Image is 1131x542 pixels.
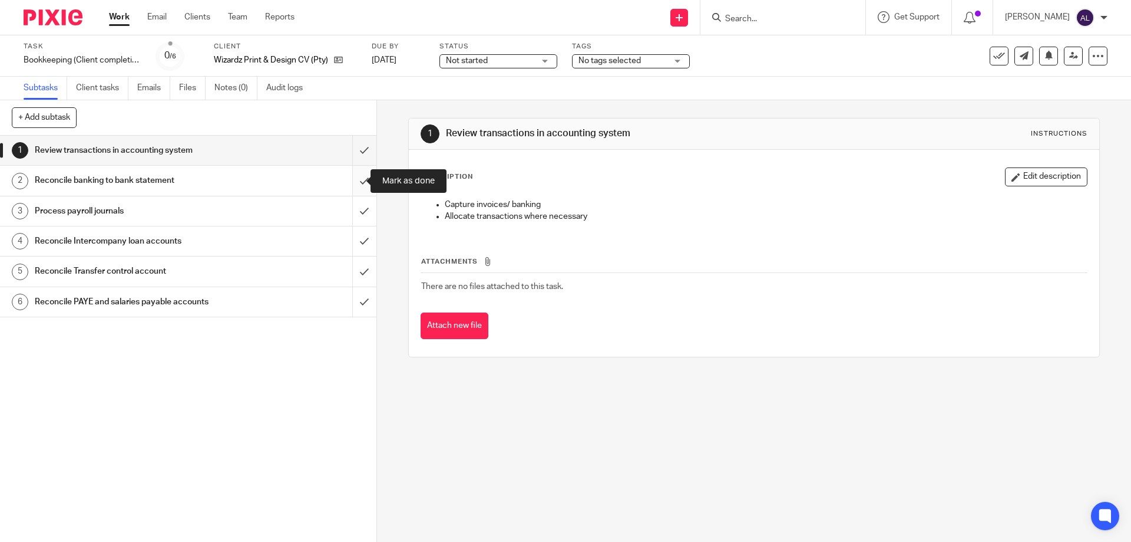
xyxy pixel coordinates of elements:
[1005,11,1070,23] p: [PERSON_NAME]
[12,203,28,219] div: 3
[35,172,239,189] h1: Reconcile banking to bank statement
[446,57,488,65] span: Not started
[184,11,210,23] a: Clients
[76,77,128,100] a: Client tasks
[24,77,67,100] a: Subtasks
[421,172,473,182] p: Description
[12,173,28,189] div: 2
[228,11,247,23] a: Team
[445,211,1086,222] p: Allocate transactions where necessary
[35,202,239,220] h1: Process payroll journals
[1031,129,1087,139] div: Instructions
[421,258,478,265] span: Attachments
[372,56,396,64] span: [DATE]
[266,77,312,100] a: Audit logs
[12,294,28,310] div: 6
[421,313,488,339] button: Attach new file
[214,54,328,66] p: Wizardz Print & Design CV (Pty) Ltd
[12,107,77,127] button: + Add subtask
[147,11,167,23] a: Email
[214,42,357,51] label: Client
[24,42,141,51] label: Task
[35,262,239,280] h1: Reconcile Transfer control account
[109,11,130,23] a: Work
[421,283,563,291] span: There are no files attached to this task.
[35,142,239,159] h1: Review transactions in accounting system
[421,124,439,143] div: 1
[12,142,28,159] div: 1
[724,14,830,25] input: Search
[35,293,239,311] h1: Reconcile PAYE and salaries payable accounts
[12,233,28,249] div: 4
[214,77,257,100] a: Notes (0)
[265,11,295,23] a: Reports
[439,42,557,51] label: Status
[894,13,940,21] span: Get Support
[35,232,239,250] h1: Reconcile Intercompany loan accounts
[12,264,28,280] div: 5
[170,53,176,60] small: /6
[578,57,641,65] span: No tags selected
[446,127,779,140] h1: Review transactions in accounting system
[1005,167,1087,186] button: Edit description
[445,199,1086,211] p: Capture invoices/ banking
[24,9,82,25] img: Pixie
[372,42,425,51] label: Due by
[164,49,176,63] div: 0
[24,54,141,66] div: Bookkeeping (Client completion)
[572,42,690,51] label: Tags
[137,77,170,100] a: Emails
[179,77,206,100] a: Files
[1076,8,1094,27] img: svg%3E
